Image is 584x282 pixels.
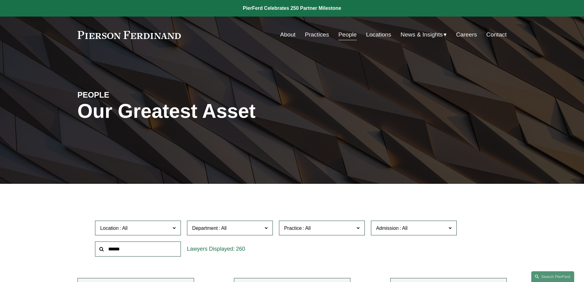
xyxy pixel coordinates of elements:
a: About [280,29,296,41]
span: Admission [376,226,399,231]
span: Location [100,226,119,231]
a: Locations [366,29,391,41]
a: Careers [456,29,477,41]
a: folder dropdown [401,29,447,41]
a: Practices [305,29,329,41]
span: 260 [236,246,245,252]
h4: PEOPLE [78,90,185,100]
h1: Our Greatest Asset [78,100,364,122]
a: Contact [486,29,506,41]
a: People [338,29,357,41]
span: News & Insights [401,29,443,40]
span: Department [192,226,218,231]
span: Practice [284,226,302,231]
a: Search this site [531,271,574,282]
